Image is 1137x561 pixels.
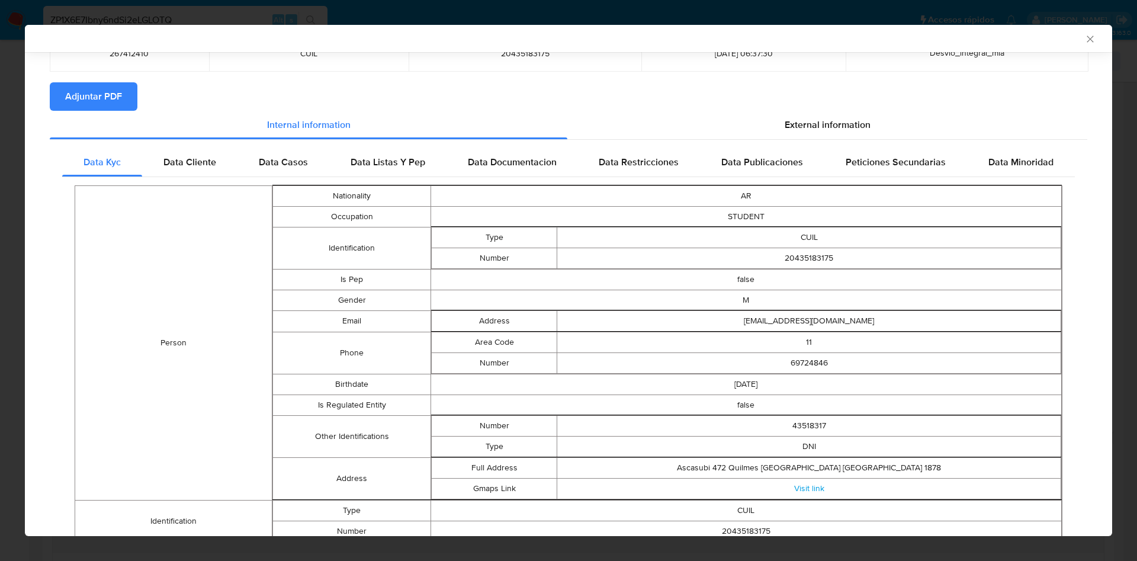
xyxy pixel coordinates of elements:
[557,352,1061,373] td: 69724846
[599,155,679,169] span: Data Restricciones
[273,415,431,457] td: Other Identifications
[273,521,431,541] td: Number
[721,155,803,169] span: Data Publicaciones
[431,415,557,436] td: Number
[557,436,1061,457] td: DNI
[468,155,557,169] span: Data Documentacion
[273,185,431,206] td: Nationality
[273,500,431,521] td: Type
[273,395,431,415] td: Is Regulated Entity
[557,248,1061,268] td: 20435183175
[431,500,1061,521] td: CUIL
[431,248,557,268] td: Number
[223,48,394,59] span: CUIL
[273,206,431,227] td: Occupation
[83,155,121,169] span: Data Kyc
[785,118,871,132] span: External information
[557,310,1061,331] td: [EMAIL_ADDRESS][DOMAIN_NAME]
[431,206,1061,227] td: STUDENT
[988,155,1054,169] span: Data Minoridad
[25,25,1112,536] div: closure-recommendation-modal
[431,457,557,478] td: Full Address
[431,185,1061,206] td: AR
[431,352,557,373] td: Number
[65,84,122,110] span: Adjuntar PDF
[273,374,431,395] td: Birthdate
[431,395,1061,415] td: false
[431,227,557,248] td: Type
[423,48,628,59] span: 20435183175
[259,155,308,169] span: Data Casos
[50,82,137,111] button: Adjuntar PDF
[431,436,557,457] td: Type
[431,521,1061,541] td: 20435183175
[273,332,431,374] td: Phone
[1084,33,1095,44] button: Cerrar ventana
[273,227,431,269] td: Identification
[163,155,216,169] span: Data Cliente
[431,269,1061,290] td: false
[846,155,946,169] span: Peticiones Secundarias
[351,155,425,169] span: Data Listas Y Pep
[930,47,1004,59] span: Desvio_integral_mla
[431,374,1061,395] td: [DATE]
[656,48,831,59] span: [DATE] 06:37:30
[557,415,1061,436] td: 43518317
[431,310,557,331] td: Address
[431,290,1061,310] td: M
[64,48,195,59] span: 267412410
[273,290,431,310] td: Gender
[75,185,272,500] td: Person
[557,457,1061,478] td: Ascasubi 472 Quilmes [GEOGRAPHIC_DATA] [GEOGRAPHIC_DATA] 1878
[557,332,1061,352] td: 11
[273,269,431,290] td: Is Pep
[794,482,824,494] a: Visit link
[431,332,557,352] td: Area Code
[431,478,557,499] td: Gmaps Link
[557,227,1061,248] td: CUIL
[273,457,431,499] td: Address
[273,310,431,332] td: Email
[62,148,1075,177] div: Detailed internal info
[267,118,351,132] span: Internal information
[75,500,272,542] td: Identification
[50,111,1087,139] div: Detailed info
